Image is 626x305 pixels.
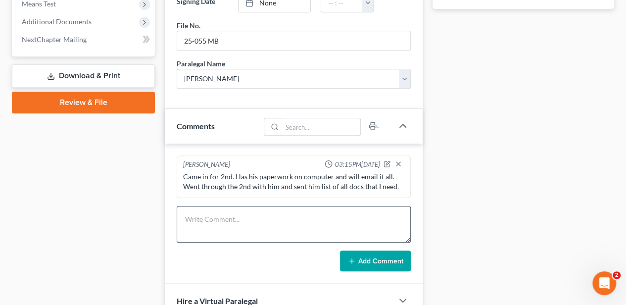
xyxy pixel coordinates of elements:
[177,121,215,131] span: Comments
[592,271,616,295] iframe: Intercom live chat
[335,160,380,169] span: 03:15PM[DATE]
[22,17,92,26] span: Additional Documents
[22,35,87,44] span: NextChapter Mailing
[14,31,155,49] a: NextChapter Mailing
[183,172,404,192] div: Came in for 2nd. Has his paperwork on computer and will email it all. Went through the 2nd with h...
[282,118,361,135] input: Search...
[340,251,411,271] button: Add Comment
[12,64,155,88] a: Download & Print
[613,271,621,279] span: 2
[183,160,230,170] div: [PERSON_NAME]
[177,58,225,69] div: Paralegal Name
[177,31,410,50] input: --
[177,20,200,31] div: File No.
[12,92,155,113] a: Review & File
